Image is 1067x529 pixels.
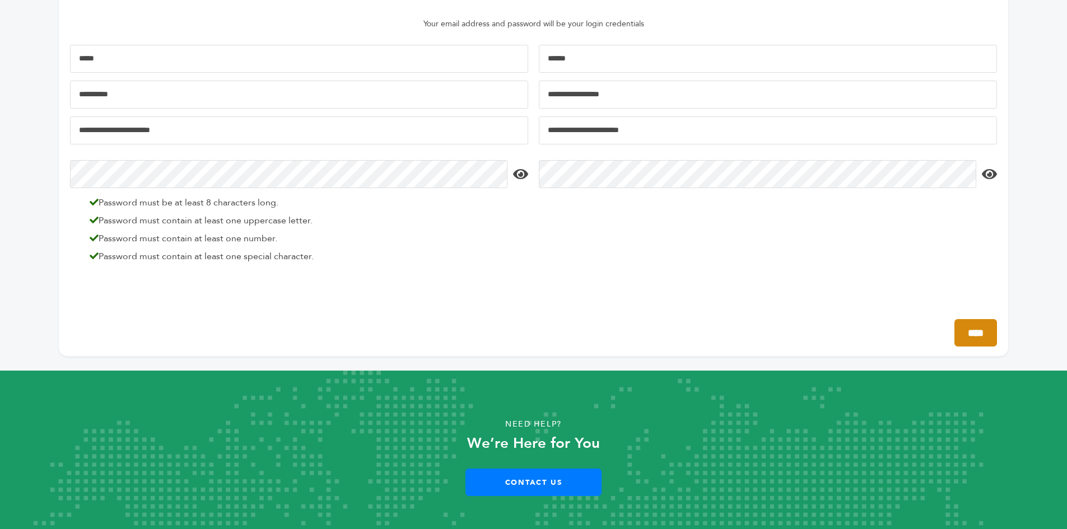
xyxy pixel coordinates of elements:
input: Confirm Email Address* [539,116,997,144]
p: Need Help? [53,416,1014,433]
a: Contact Us [465,469,602,496]
li: Password must be at least 8 characters long. [84,196,525,209]
li: Password must contain at least one number. [84,232,525,245]
p: Your email address and password will be your login credentials [76,17,991,31]
strong: We’re Here for You [467,433,600,453]
li: Password must contain at least one uppercase letter. [84,214,525,227]
input: First Name* [70,45,528,73]
input: Email Address* [70,116,528,144]
input: Confirm Password* [539,160,976,188]
input: Password* [70,160,507,188]
input: Mobile Phone Number [70,81,528,109]
iframe: reCAPTCHA [70,275,240,319]
input: Last Name* [539,45,997,73]
input: Job Title* [539,81,997,109]
li: Password must contain at least one special character. [84,250,525,263]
